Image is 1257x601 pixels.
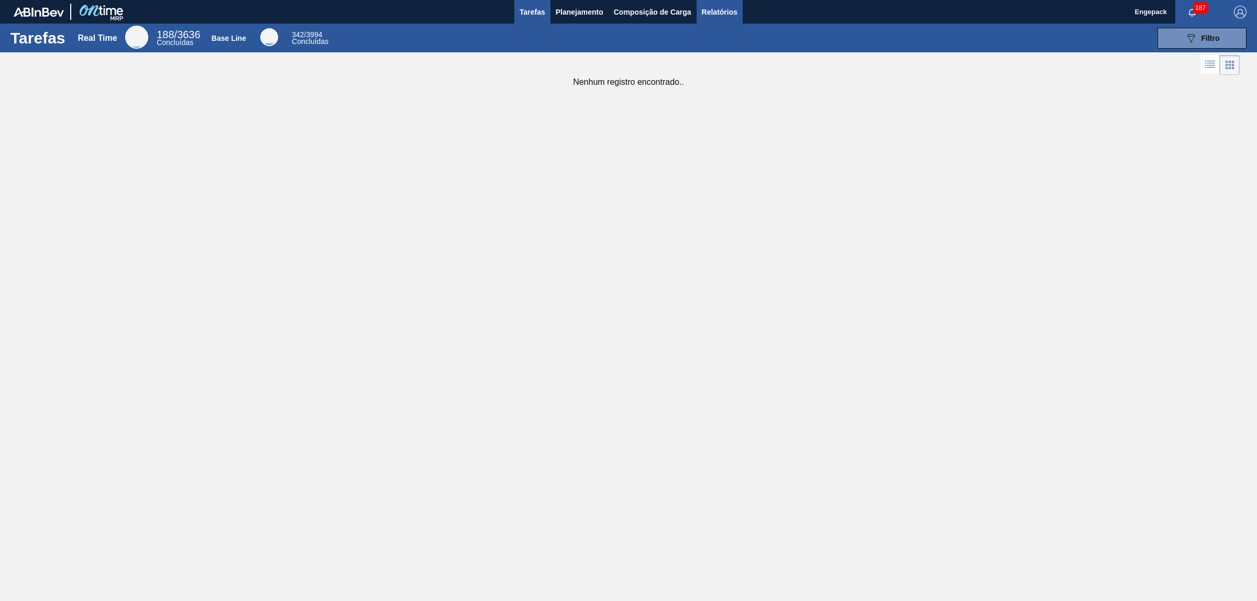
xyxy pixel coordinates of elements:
[157,29,174,40] span: 188
[125,26,148,49] div: Real Time
[556,6,603,18] span: Planejamento
[157,29,200,40] span: / 3636
[1220,55,1240,75] div: Visão em Cards
[1200,55,1220,75] div: Visão em Lista
[1201,34,1220,42] span: Filtro
[157,38,193,47] span: Concluídas
[1175,5,1209,19] button: Notificações
[292,31,328,45] div: Base Line
[1234,6,1247,18] img: Logout
[10,32,65,44] h1: Tarefas
[260,28,278,46] div: Base Line
[157,30,200,46] div: Real Time
[14,7,64,17] img: TNhmsLtSVTkK8tSr43FrP2fwEKptu5GPRR3wAAAABJRU5ErkJggg==
[292,37,328,46] span: Concluídas
[614,6,691,18] span: Composição de Carga
[702,6,737,18] span: Relatórios
[292,30,304,39] span: 342
[292,30,322,39] span: / 3994
[520,6,545,18] span: Tarefas
[78,34,117,43] div: Real Time
[1193,2,1208,14] span: 187
[1157,28,1247,49] button: Filtro
[212,34,246,42] div: Base Line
